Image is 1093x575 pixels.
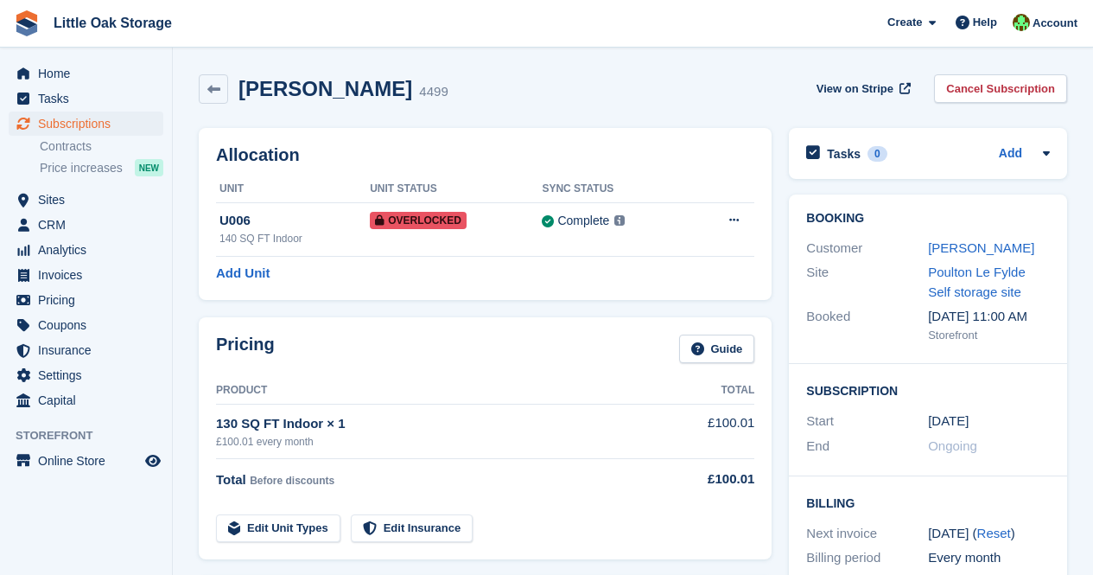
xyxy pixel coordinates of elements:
[806,263,928,302] div: Site
[9,86,163,111] a: menu
[38,263,142,287] span: Invoices
[671,377,754,405] th: Total
[9,288,163,312] a: menu
[9,388,163,412] a: menu
[38,112,142,136] span: Subscriptions
[219,231,370,246] div: 140 SQ FT Indoor
[216,514,340,543] a: Edit Unit Types
[9,363,163,387] a: menu
[216,145,754,165] h2: Allocation
[238,77,412,100] h2: [PERSON_NAME]
[40,160,123,176] span: Price increases
[806,212,1050,226] h2: Booking
[671,470,754,489] div: £100.01
[806,524,928,544] div: Next invoice
[38,449,142,473] span: Online Store
[679,335,755,363] a: Guide
[38,338,142,362] span: Insurance
[887,14,922,31] span: Create
[542,176,689,203] th: Sync Status
[38,61,142,86] span: Home
[806,548,928,568] div: Billing period
[219,211,370,231] div: U006
[928,438,977,453] span: Ongoing
[16,427,172,444] span: Storefront
[806,381,1050,399] h2: Subscription
[9,61,163,86] a: menu
[928,327,1050,344] div: Storefront
[806,494,1050,511] h2: Billing
[351,514,473,543] a: Edit Insurance
[38,213,142,237] span: CRM
[557,212,609,230] div: Complete
[38,86,142,111] span: Tasks
[216,472,246,487] span: Total
[1013,14,1030,31] img: Michael Aujla
[40,158,163,177] a: Price increases NEW
[9,338,163,362] a: menu
[9,238,163,262] a: menu
[9,449,163,473] a: menu
[216,335,275,363] h2: Pricing
[38,188,142,212] span: Sites
[806,307,928,343] div: Booked
[614,215,625,226] img: icon-info-grey-7440780725fd019a000dd9b08b2336e03edf1995a4989e88bcd33f0948082b44.svg
[38,288,142,312] span: Pricing
[973,14,997,31] span: Help
[827,146,861,162] h2: Tasks
[370,176,542,203] th: Unit Status
[867,146,887,162] div: 0
[38,388,142,412] span: Capital
[928,265,1026,299] a: Poulton Le Fylde Self storage site
[671,404,754,458] td: £100.01
[9,213,163,237] a: menu
[216,377,671,405] th: Product
[928,524,1050,544] div: [DATE] ( )
[817,80,893,98] span: View on Stripe
[216,264,270,284] a: Add Unit
[216,434,671,450] div: £100.01 every month
[370,212,467,229] span: Overlocked
[928,307,1050,327] div: [DATE] 11:00 AM
[9,263,163,287] a: menu
[216,176,370,203] th: Unit
[14,10,40,36] img: stora-icon-8386f47178a22dfd0bd8f6a31ec36ba5ce8667c1dd55bd0f319d3a0aa187defe.svg
[806,412,928,431] div: Start
[977,526,1011,540] a: Reset
[216,414,671,434] div: 130 SQ FT Indoor × 1
[47,9,179,37] a: Little Oak Storage
[38,238,142,262] span: Analytics
[928,548,1050,568] div: Every month
[38,363,142,387] span: Settings
[250,475,334,487] span: Before discounts
[928,240,1034,255] a: [PERSON_NAME]
[143,450,163,471] a: Preview store
[40,138,163,155] a: Contracts
[9,188,163,212] a: menu
[928,412,969,431] time: 2022-05-01 23:00:00 UTC
[806,437,928,457] div: End
[38,313,142,337] span: Coupons
[135,159,163,176] div: NEW
[9,313,163,337] a: menu
[999,144,1022,164] a: Add
[9,112,163,136] a: menu
[419,82,448,102] div: 4499
[806,239,928,259] div: Customer
[810,74,914,103] a: View on Stripe
[1033,15,1077,32] span: Account
[934,74,1067,103] a: Cancel Subscription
